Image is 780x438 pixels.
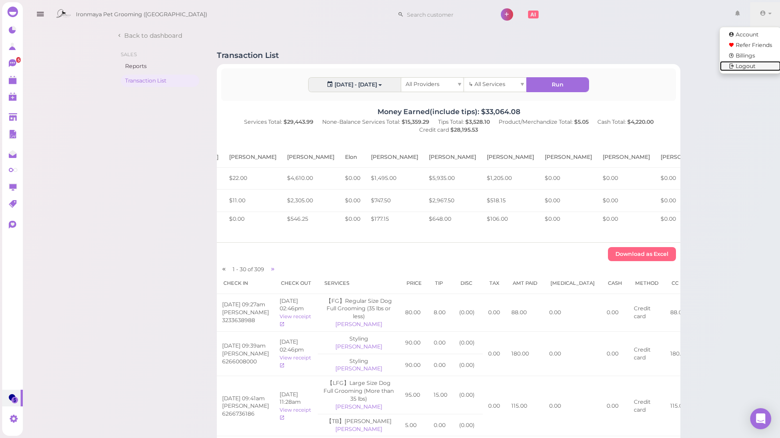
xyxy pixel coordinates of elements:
span: of [248,266,253,273]
td: $0.00 [597,212,655,226]
span: ↳ All Services [468,81,505,87]
td: 88.00 [665,294,694,331]
div: [DATE] 09:41am [222,395,269,402]
th: CC [665,273,694,294]
span: Refer Friends [736,42,772,48]
div: [PERSON_NAME] 3233638988 [222,309,269,324]
th: Check in [217,273,274,294]
td: $0.00 [539,212,597,226]
td: 115.00 [506,376,544,436]
td: $0.00 [655,212,713,226]
th: Method [629,273,665,294]
td: 8.00 [428,294,454,331]
td: 90.00 [400,331,428,354]
div: 【TB】[PERSON_NAME] [323,417,395,425]
th: Tax [483,273,506,294]
td: 0.00 [428,414,454,436]
td: Credit card [629,294,665,331]
div: [PERSON_NAME] [323,425,395,433]
a: Back to dashboard [116,31,182,40]
span: - [236,266,238,273]
div: [PERSON_NAME] [323,343,395,351]
button: [DATE] - [DATE] [309,78,401,92]
div: [DATE] 09:39am [222,342,269,350]
th: Elon [340,147,366,167]
div: [PERSON_NAME] 6266736186 [222,402,269,418]
td: $1,205.00 [482,167,539,190]
span: All Providers [406,81,439,87]
td: ( 0.00 ) [454,354,483,376]
b: $5.05 [574,118,589,125]
b: $28,195.53 [450,126,478,133]
td: 180.00 [506,331,544,376]
div: [PERSON_NAME] [323,320,395,328]
td: $546.25 [282,212,340,226]
div: Product/Merchandize Total: [494,118,593,126]
a: Transaction List [121,75,199,87]
td: 80.00 [400,294,428,331]
td: $0.00 [655,190,713,212]
span: 5 [16,57,21,63]
span: 30 [240,266,248,273]
div: [PERSON_NAME] 6266008000 [222,350,269,366]
a: Reports [121,60,199,72]
span: 1 [233,266,236,273]
td: 0.00 [601,294,629,331]
th: [PERSON_NAME] [366,147,424,167]
button: Download as Excel [608,247,676,261]
th: Tip [428,273,454,294]
td: 0.00 [601,331,629,376]
span: 309 [254,266,264,273]
th: [PERSON_NAME] [539,147,597,167]
td: $2,305.00 [282,190,340,212]
td: 95.00 [400,376,428,414]
td: $22.00 [224,167,282,190]
th: Price [400,273,428,294]
td: $0.00 [539,190,597,212]
h1: Transaction List [217,51,279,60]
th: [PERSON_NAME] [424,147,482,167]
td: $2,967.50 [424,190,482,212]
td: $0.00 [224,212,282,226]
td: $0.00 [340,167,366,190]
span: Ironmaya Pet Grooming ([GEOGRAPHIC_DATA]) [76,2,207,27]
input: Search customer [404,7,489,22]
th: Check out [274,273,318,294]
td: $5,935.00 [424,167,482,190]
td: $747.50 [366,190,424,212]
a: 5 [2,55,23,72]
div: [PERSON_NAME] [323,365,395,373]
td: 15.00 [428,376,454,414]
td: $0.00 [340,190,366,212]
th: Amt Paid [506,273,544,294]
td: 90.00 [400,354,428,376]
td: $0.00 [539,167,597,190]
a: View receipt [280,313,311,327]
td: 0.00 [544,331,601,376]
th: Services [318,273,400,294]
td: ( 0.00 ) [454,331,483,354]
td: $177.15 [366,212,424,226]
div: 【FG】Regular Size Dog Full Grooming (35 lbs or less) [323,297,395,321]
td: $0.00 [655,167,713,190]
td: $1,495.00 [366,167,424,190]
td: $11.00 [224,190,282,212]
td: $518.15 [482,190,539,212]
td: 88.00 [506,294,544,331]
div: 【LFG】Large Size Dog Full Grooming (More than 35 lbs) [323,379,395,403]
td: $0.00 [597,167,655,190]
td: $0.00 [597,190,655,212]
td: $106.00 [482,212,539,226]
td: $648.00 [424,212,482,226]
td: Credit card [629,331,665,376]
td: $4,610.00 [282,167,340,190]
td: 115.00 [665,376,694,436]
td: 0.00 [428,331,454,354]
div: Styling [323,357,395,365]
td: 0.00 [428,354,454,376]
td: 0.00 [483,331,506,376]
div: Styling [323,335,395,343]
td: Credit card [629,376,665,436]
th: Cash [601,273,629,294]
